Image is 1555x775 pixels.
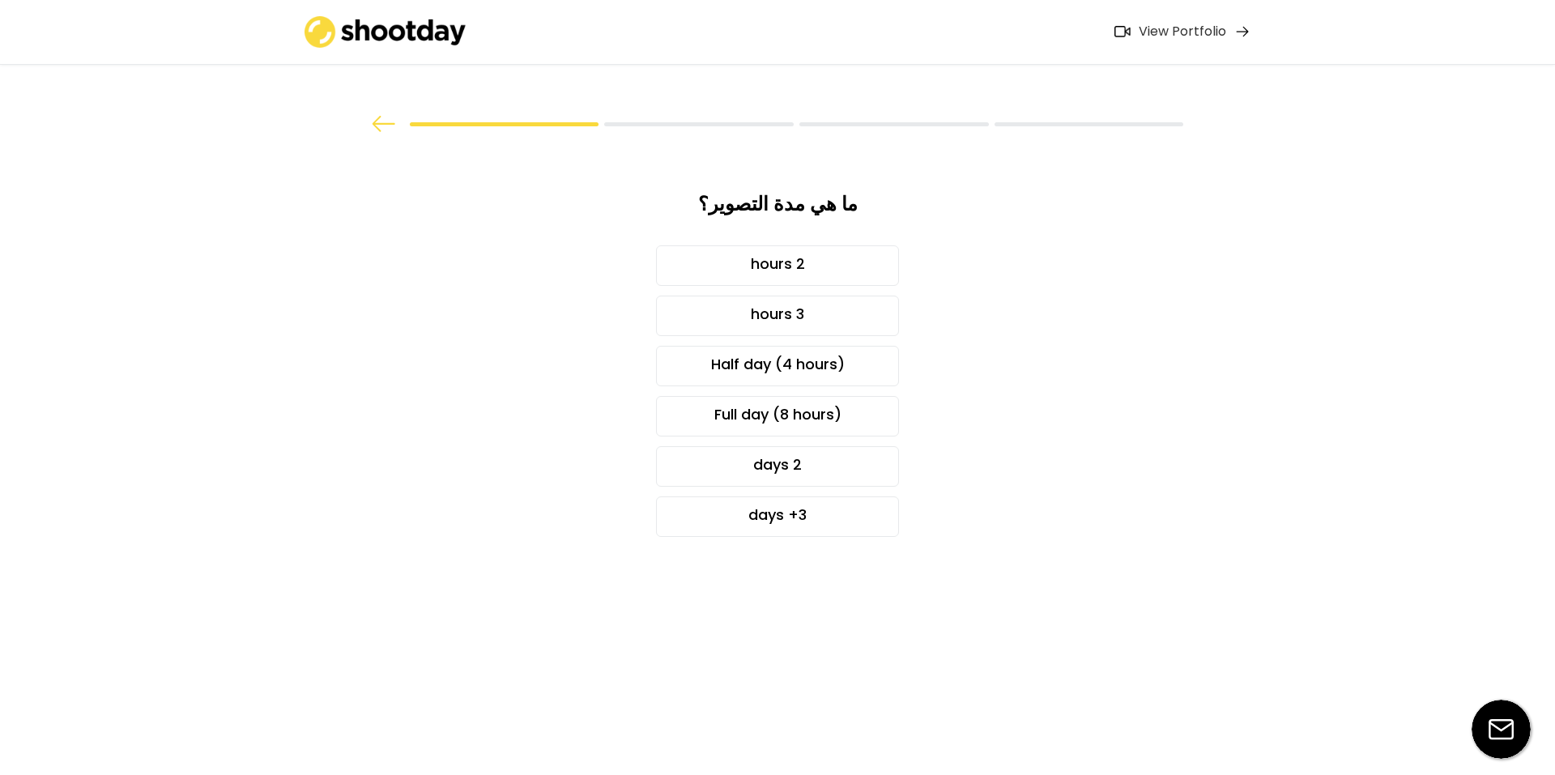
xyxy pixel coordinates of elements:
div: Half day (4 hours) [656,346,899,386]
div: 3+ days [656,496,899,537]
img: arrow%20back.svg [372,116,396,132]
div: ما هي مدة التصوير؟ [557,191,998,229]
img: email-icon%20%281%29.svg [1472,700,1531,759]
div: 3 hours [656,296,899,336]
div: View Portfolio [1139,23,1226,40]
div: Full day (8 hours) [656,396,899,436]
img: shootday_logo.png [305,16,466,48]
div: 2 hours [656,245,899,286]
div: 2 days [656,446,899,487]
img: Icon%20feather-video%402x.png [1114,26,1131,37]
